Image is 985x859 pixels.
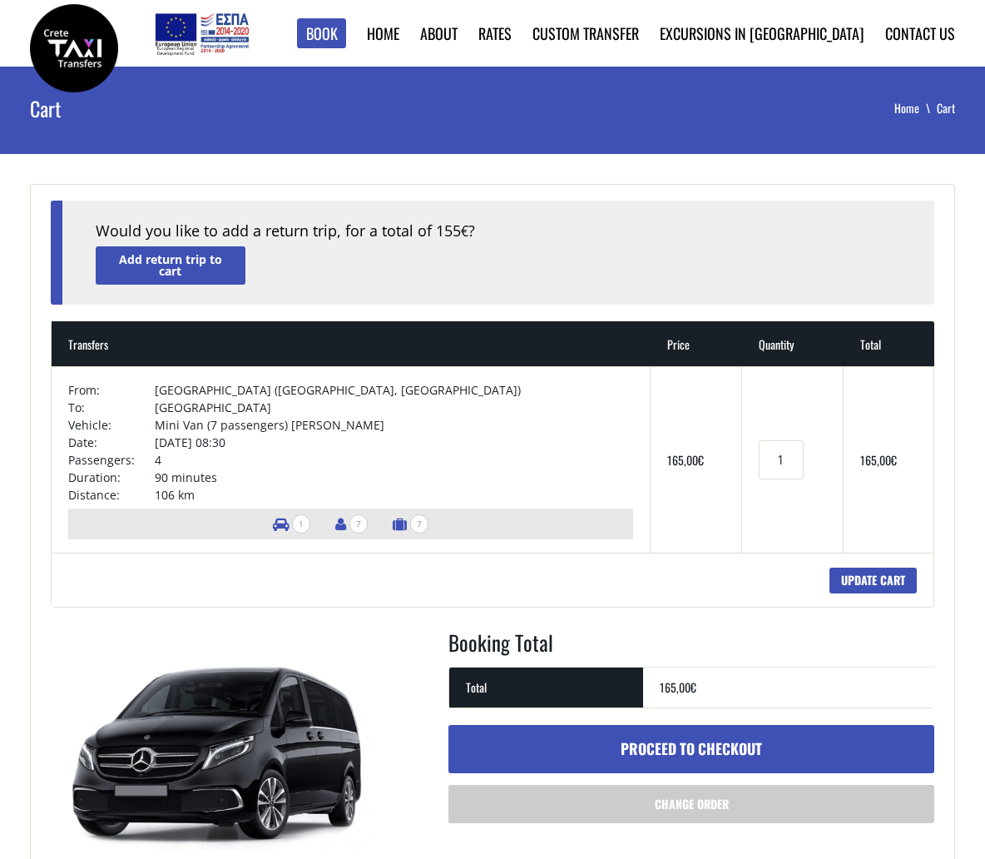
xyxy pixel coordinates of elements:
td: Date: [68,434,156,451]
h2: Booking Total [448,628,935,668]
li: Number of passengers [327,509,376,539]
td: Vehicle: [68,416,156,434]
th: Total [449,667,643,708]
td: To: [68,399,156,416]
a: Rates [478,22,512,44]
span: € [461,222,468,241]
a: Excursions in [GEOGRAPHIC_DATA] [660,22,864,44]
td: Distance: [68,486,156,504]
bdi: 165,00 [667,451,704,469]
span: € [690,678,696,696]
td: From: [68,381,156,399]
span: € [891,451,897,469]
li: Number of luggage items [384,509,437,539]
a: Home [367,22,399,44]
th: Transfers [52,321,651,366]
span: € [698,451,704,469]
th: Price [651,321,741,366]
td: [GEOGRAPHIC_DATA] [155,399,633,416]
td: Mini Van (7 passengers) [PERSON_NAME] [155,416,633,434]
div: Would you like to add a return trip, for a total of 155 ? [96,221,902,242]
td: Passengers: [68,451,156,469]
li: Number of vehicles [265,509,319,539]
td: Duration: [68,469,156,486]
td: [GEOGRAPHIC_DATA] ([GEOGRAPHIC_DATA], [GEOGRAPHIC_DATA]) [155,381,633,399]
span: 7 [349,514,368,534]
a: Change order [448,785,935,823]
a: Book [297,18,347,49]
th: Quantity [742,321,844,366]
span: 7 [410,514,428,534]
td: 4 [155,451,633,469]
img: e-bannersEUERDF180X90.jpg [152,8,251,58]
input: Transfers quantity [759,440,804,479]
a: Contact us [885,22,955,44]
h1: Cart [30,67,341,150]
bdi: 165,00 [660,678,696,696]
a: About [420,22,458,44]
a: Proceed to checkout [448,725,935,773]
a: Add return trip to cart [96,246,245,284]
img: Crete Taxi Transfers | Crete Taxi Transfers Cart | Crete Taxi Transfers [30,4,118,92]
td: 90 minutes [155,469,633,486]
bdi: 165,00 [860,451,897,469]
td: [DATE] 08:30 [155,434,633,451]
span: 1 [292,514,310,534]
a: Home [894,99,937,117]
td: 106 km [155,486,633,504]
a: Crete Taxi Transfers | Crete Taxi Transfers Cart | Crete Taxi Transfers [30,37,118,55]
a: Custom Transfer [532,22,639,44]
input: Update cart [829,568,917,593]
th: Total [844,321,934,366]
li: Cart [937,100,955,117]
